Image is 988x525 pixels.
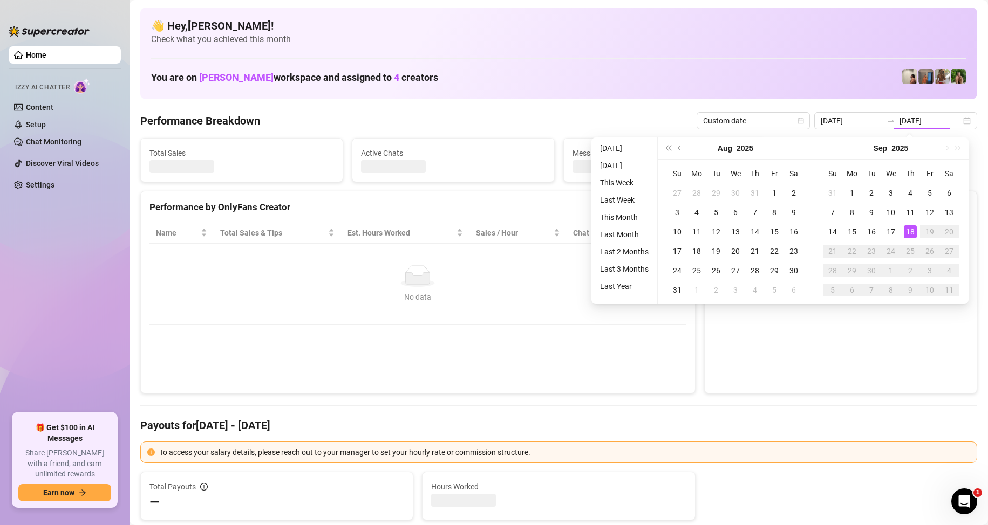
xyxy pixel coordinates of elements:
div: No data [160,291,676,303]
img: Wayne [918,69,934,84]
h4: Payouts for [DATE] - [DATE] [140,418,977,433]
span: Messages Sent [573,147,757,159]
div: Sales by OnlyFans Creator [713,200,968,215]
th: Chat Conversion [567,223,686,244]
img: Ralphy [902,69,917,84]
button: Earn nowarrow-right [18,484,111,501]
span: calendar [798,118,804,124]
span: Izzy AI Chatter [15,82,70,93]
th: Name [149,223,214,244]
div: Performance by OnlyFans Creator [149,200,686,215]
span: exclamation-circle [147,448,155,456]
span: to [887,116,895,125]
span: Total Sales & Tips [220,227,326,239]
span: 🎁 Get $100 in AI Messages [18,423,111,444]
span: 1 [973,488,982,497]
th: Total Sales & Tips [214,223,341,244]
input: Start date [821,115,882,127]
h4: 👋 Hey, [PERSON_NAME] ! [151,18,966,33]
span: info-circle [200,483,208,491]
div: Est. Hours Worked [347,227,454,239]
span: arrow-right [79,489,86,496]
span: 4 [394,72,399,83]
h1: You are on workspace and assigned to creators [151,72,438,84]
span: swap-right [887,116,895,125]
span: Sales / Hour [476,227,551,239]
img: Nathaniel [951,69,966,84]
div: To access your salary details, please reach out to your manager to set your hourly rate or commis... [159,446,970,458]
span: Name [156,227,199,239]
span: Active Chats [361,147,546,159]
a: Settings [26,181,54,189]
span: — [149,494,160,511]
span: Hours Worked [431,481,686,493]
img: Nathaniel [935,69,950,84]
span: Check what you achieved this month [151,33,966,45]
img: AI Chatter [74,78,91,94]
a: Discover Viral Videos [26,159,99,168]
span: Total Payouts [149,481,196,493]
span: Total Sales [149,147,334,159]
input: End date [900,115,961,127]
span: Custom date [703,113,803,129]
a: Setup [26,120,46,129]
a: Content [26,103,53,112]
iframe: Intercom live chat [951,488,977,514]
span: Earn now [43,488,74,497]
a: Chat Monitoring [26,137,81,146]
th: Sales / Hour [469,223,567,244]
span: Share [PERSON_NAME] with a friend, and earn unlimited rewards [18,448,111,480]
h4: Performance Breakdown [140,113,260,128]
span: Chat Conversion [573,227,671,239]
a: Home [26,51,46,59]
span: [PERSON_NAME] [199,72,274,83]
img: logo-BBDzfeDw.svg [9,26,90,37]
